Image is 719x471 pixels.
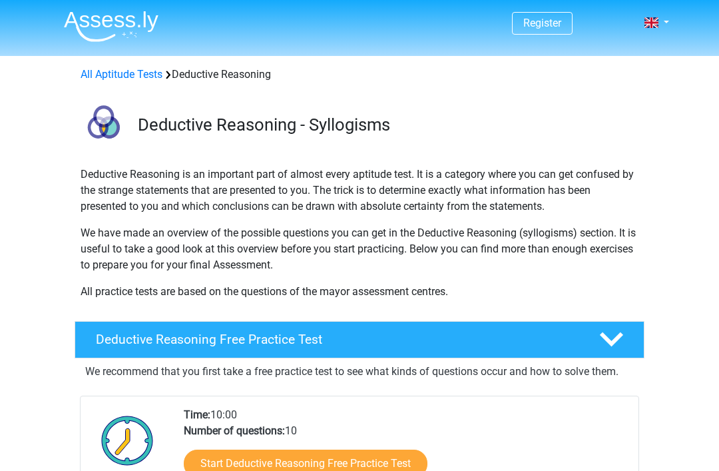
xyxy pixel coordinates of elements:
b: Time: [184,408,210,421]
h4: Deductive Reasoning Free Practice Test [96,332,578,347]
p: We have made an overview of the possible questions you can get in the Deductive Reasoning (syllog... [81,225,638,273]
a: Register [523,17,561,29]
a: Deductive Reasoning Free Practice Test [69,321,650,358]
a: All Aptitude Tests [81,68,162,81]
p: All practice tests are based on the questions of the mayor assessment centres. [81,284,638,300]
img: deductive reasoning [75,99,132,155]
p: Deductive Reasoning is an important part of almost every aptitude test. It is a category where yo... [81,167,638,215]
p: We recommend that you first take a free practice test to see what kinds of questions occur and ho... [85,364,634,380]
b: Number of questions: [184,424,285,437]
h3: Deductive Reasoning - Syllogisms [138,115,634,135]
img: Assessly [64,11,158,42]
div: Deductive Reasoning [75,67,644,83]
